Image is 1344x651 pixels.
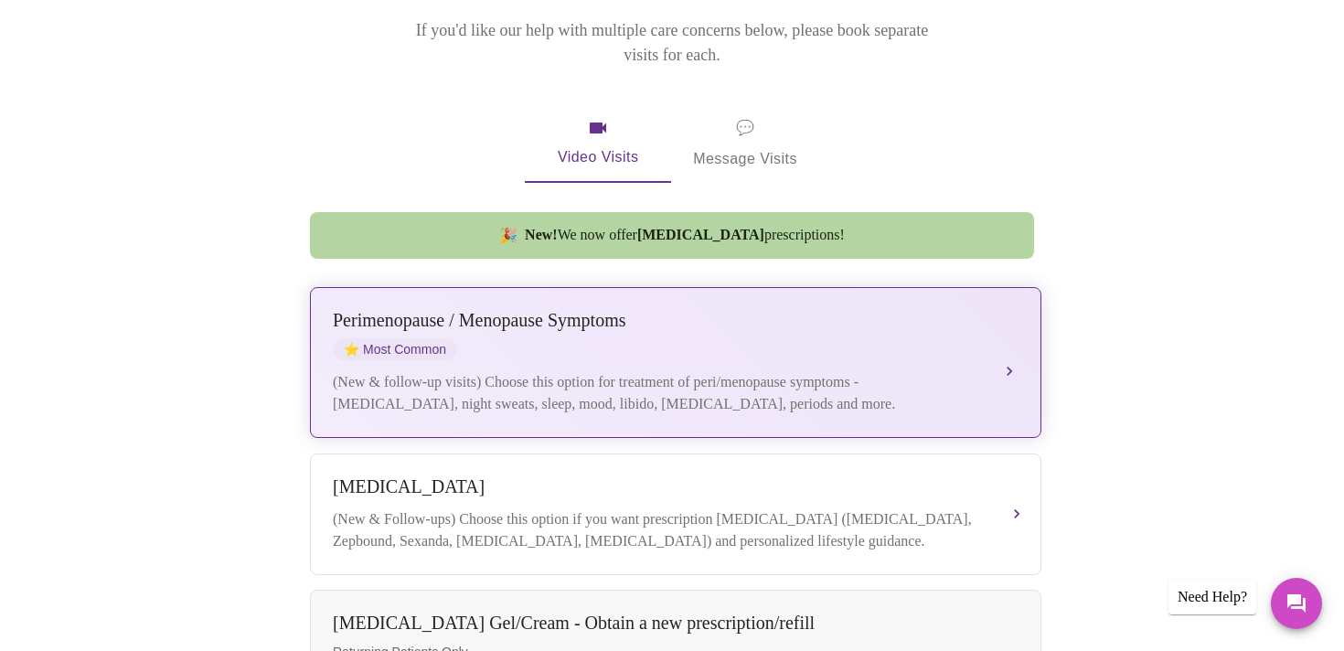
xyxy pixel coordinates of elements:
button: [MEDICAL_DATA](New & Follow-ups) Choose this option if you want prescription [MEDICAL_DATA] ([MED... [310,454,1041,575]
strong: [MEDICAL_DATA] [637,227,764,242]
span: We now offer prescriptions! [525,227,845,243]
button: Messages [1271,578,1322,629]
button: Perimenopause / Menopause SymptomsstarMost Common(New & follow-up visits) Choose this option for ... [310,287,1041,438]
span: new [499,227,517,244]
div: Need Help? [1168,580,1256,614]
span: Video Visits [547,117,649,170]
div: Perimenopause / Menopause Symptoms [333,310,982,331]
span: star [344,342,359,357]
span: Most Common [333,338,457,360]
span: Message Visits [693,115,797,172]
span: message [736,115,754,141]
strong: New! [525,227,558,242]
p: If you'd like our help with multiple care concerns below, please book separate visits for each. [390,18,954,68]
div: (New & follow-up visits) Choose this option for treatment of peri/menopause symptoms - [MEDICAL_D... [333,371,982,415]
div: [MEDICAL_DATA] Gel/Cream - Obtain a new prescription/refill [333,613,982,634]
div: [MEDICAL_DATA] [333,476,982,497]
div: (New & Follow-ups) Choose this option if you want prescription [MEDICAL_DATA] ([MEDICAL_DATA], Ze... [333,508,982,552]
